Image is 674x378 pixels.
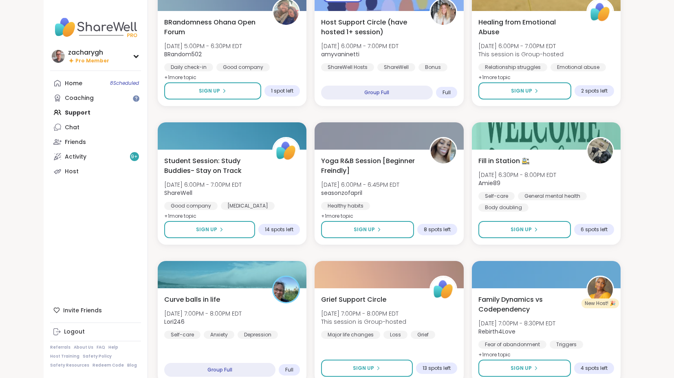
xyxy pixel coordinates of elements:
[478,295,577,314] span: Family Dynamics vs Codependency
[321,309,406,318] span: [DATE] 7:00PM - 8:00PM EDT
[581,298,619,308] div: New Host! 🎉
[93,363,124,368] a: Redeem Code
[321,18,420,37] span: Host Support Circle (have hosted 1+ session)
[478,18,577,37] span: Healing from Emotional Abuse
[321,181,399,189] span: [DATE] 6:00PM - 6:45PM EDT
[65,138,86,146] div: Friends
[321,331,380,339] div: Major life changes
[285,367,293,373] span: Full
[97,345,105,350] a: FAQ
[65,153,86,161] div: Activity
[50,345,70,350] a: Referrals
[164,318,185,326] b: Lori246
[164,156,263,176] span: Student Session: Study Buddies- Stay on Track
[164,18,263,37] span: BRandomness Ohana Open Forum
[478,360,571,377] button: Sign Up
[74,345,93,350] a: About Us
[164,42,242,50] span: [DATE] 5:00PM - 6:30PM EDT
[50,363,89,368] a: Safety Resources
[50,120,141,135] a: Chat
[478,63,547,71] div: Relationship struggles
[581,365,608,371] span: 4 spots left
[273,138,299,164] img: ShareWell
[478,221,571,238] button: Sign Up
[204,331,234,339] div: Anxiety
[50,135,141,149] a: Friends
[321,318,406,326] span: This session is Group-hosted
[50,76,141,91] a: Home8Scheduled
[383,331,407,339] div: Loss
[110,80,139,86] span: 8 Scheduled
[65,80,82,88] div: Home
[321,63,374,71] div: ShareWell Hosts
[478,179,500,187] b: Amie89
[271,88,293,94] span: 1 spot left
[164,331,200,339] div: Self-care
[551,63,606,71] div: Emotional abuse
[423,365,451,371] span: 13 spots left
[321,50,359,58] b: amyvaninetti
[478,50,564,58] span: This session is Group-hosted
[164,82,261,99] button: Sign Up
[511,365,532,372] span: Sign Up
[64,328,85,336] div: Logout
[216,63,270,71] div: Good company
[50,149,141,164] a: Activity9+
[478,156,530,166] span: Fill in Station 🚉
[127,363,137,368] a: Blog
[238,331,278,339] div: Depression
[321,189,362,197] b: seasonzofapril
[65,94,94,102] div: Coaching
[265,226,293,233] span: 14 spots left
[411,331,435,339] div: Grief
[52,50,65,63] img: zacharygh
[164,221,255,238] button: Sign Up
[478,203,529,212] div: Body doubling
[511,87,532,95] span: Sign Up
[354,226,375,233] span: Sign Up
[199,87,220,95] span: Sign Up
[321,86,432,99] div: Group Full
[478,171,556,179] span: [DATE] 6:30PM - 8:00PM EDT
[431,277,456,302] img: ShareWell
[108,345,118,350] a: Help
[581,88,608,94] span: 2 spots left
[321,295,386,305] span: Grief Support Circle
[221,202,275,210] div: [MEDICAL_DATA]
[321,156,420,176] span: Yoga R&B Session [Beginner Freindly]
[68,48,109,57] div: zacharygh
[588,138,613,164] img: Amie89
[321,221,414,238] button: Sign Up
[518,192,587,200] div: General mental health
[273,277,299,302] img: Lori246
[321,202,370,210] div: Healthy habits
[133,95,139,102] iframe: Spotlight
[478,340,546,349] div: Fear of abandonment
[75,57,109,64] span: Pro Member
[588,277,613,302] img: Rebirth4Love
[478,192,515,200] div: Self-care
[424,226,451,233] span: 8 spots left
[164,202,218,210] div: Good company
[321,42,399,50] span: [DATE] 6:00PM - 7:00PM EDT
[196,226,217,233] span: Sign Up
[50,303,141,318] div: Invite Friends
[478,42,564,50] span: [DATE] 6:00PM - 7:00PM EDT
[164,50,202,58] b: BRandom502
[50,91,141,105] a: Coaching
[377,63,415,71] div: ShareWell
[50,325,141,339] a: Logout
[164,363,275,377] div: Group Full
[50,354,79,359] a: Host Training
[131,153,138,160] span: 9 +
[164,63,213,71] div: Daily check-in
[164,189,192,197] b: ShareWell
[511,226,532,233] span: Sign Up
[50,13,141,42] img: ShareWell Nav Logo
[50,164,141,179] a: Host
[478,327,515,336] b: Rebirth4Love
[164,295,220,305] span: Curve balls in life
[164,309,242,318] span: [DATE] 7:00PM - 8:00PM EDT
[321,360,412,377] button: Sign Up
[65,124,79,132] div: Chat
